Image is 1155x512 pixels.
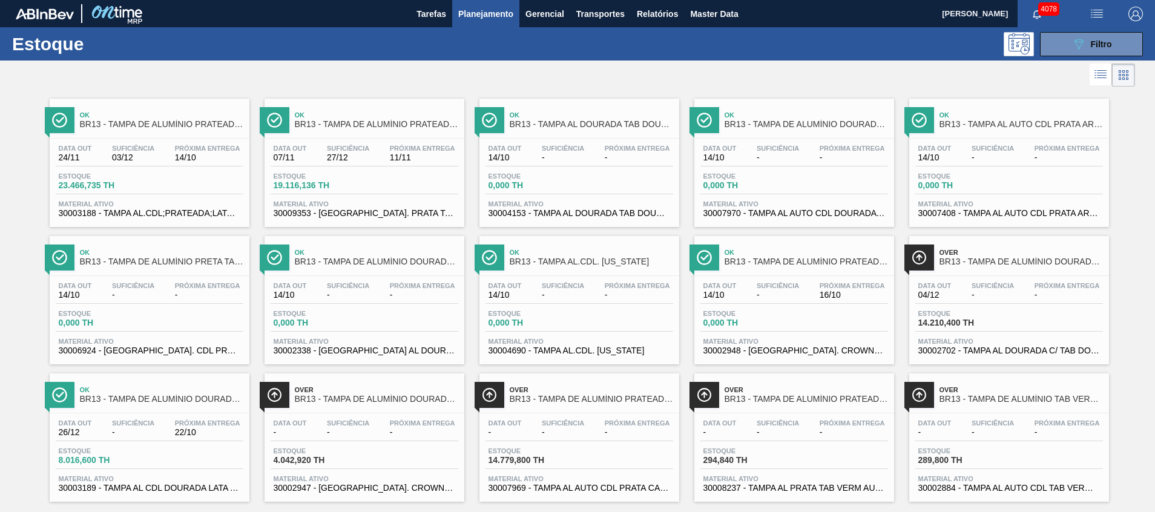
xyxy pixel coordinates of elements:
span: Material ativo [918,338,1100,345]
span: BR13 - TAMPA DE ALUMÍNIO PRATEADA TAB VERMELHO ISE [725,395,888,404]
span: - [1035,290,1100,300]
span: - [972,290,1014,300]
span: Próxima Entrega [175,282,240,289]
h1: Estoque [12,37,193,51]
span: BR13 - TAMPA DE ALUMÍNIO DOURADA TAB DOURADO CROWN [295,257,458,266]
a: ÍconeOkBR13 - TAMPA DE ALUMÍNIO DOURADA CANPACK CDLData out14/10Suficiência-Próxima Entrega-Estoq... [685,90,900,227]
a: ÍconeOkBR13 - TAMPA AL AUTO CDL PRATA ARDAGHData out14/10Suficiência-Próxima Entrega-Estoque0,000... [900,90,1115,227]
span: - [757,428,799,437]
span: BR13 - TAMPA AL AUTO CDL PRATA ARDAGH [939,120,1103,129]
span: Próxima Entrega [820,419,885,427]
span: - [112,290,154,300]
span: - [542,428,584,437]
span: 30002338 - TAMPA AL DOURADA TAB DOUR AUTO ISE [274,346,455,355]
button: Notificações [1018,5,1056,22]
span: 30007969 - TAMPA AL AUTO CDL PRATA CANPACK [489,484,670,493]
span: Relatórios [637,7,678,21]
span: Over [295,386,458,393]
span: 30008237 - TAMPA AL PRATA TAB VERM AUTO ISE [703,484,885,493]
span: 11/11 [390,153,455,162]
span: - [972,428,1014,437]
span: - [542,153,584,162]
img: Ícone [52,250,67,265]
span: - [820,153,885,162]
span: Estoque [59,447,143,455]
a: ÍconeOkBR13 - TAMPA DE ALUMÍNIO DOURADA BALL CDLData out26/12Suficiência-Próxima Entrega22/10Esto... [41,364,255,502]
span: - [1035,428,1100,437]
span: 30007970 - TAMPA AL AUTO CDL DOURADA CANPACK [703,209,885,218]
span: Ok [725,249,888,256]
span: 22/10 [175,428,240,437]
a: ÍconeOkBR13 - TAMPA DE ALUMÍNIO PRATEADA CROWN ISEData out14/10Suficiência-Próxima Entrega16/10Es... [685,227,900,364]
span: Gerencial [525,7,564,21]
span: Data out [918,282,952,289]
img: Ícone [912,387,927,402]
a: ÍconeOkBR13 - TAMPA AL.CDL. [US_STATE]Data out14/10Suficiência-Próxima Entrega-Estoque0,000 THMat... [470,227,685,364]
span: BR13 - TAMPA DE ALUMÍNIO DOURADA CROWN ISE [295,395,458,404]
span: Estoque [274,310,358,317]
span: 0,000 TH [703,318,788,327]
div: Visão em Lista [1090,64,1112,87]
span: - [327,428,369,437]
img: Ícone [52,387,67,402]
span: 8.016,600 TH [59,456,143,465]
img: Ícone [482,250,497,265]
img: Logout [1128,7,1143,21]
a: ÍconeOverBR13 - TAMPA DE ALUMÍNIO PRATEADA TAB VERMELHO ISEData out-Suficiência-Próxima Entrega-E... [685,364,900,502]
img: Ícone [52,113,67,128]
span: 30002884 - TAMPA AL AUTO CDL TAB VERM CANPACK [918,484,1100,493]
span: Data out [59,282,92,289]
span: Suficiência [327,145,369,152]
span: Data out [59,419,92,427]
span: - [489,428,522,437]
span: 30009353 - TAMPA AL. PRATA TAB VERMELHO CDL AUTO [274,209,455,218]
span: 0,000 TH [918,181,1003,190]
span: - [605,428,670,437]
span: BR13 - TAMPA DE ALUMÍNIO PRATEADA CANPACK CDL [510,395,673,404]
span: Próxima Entrega [390,145,455,152]
span: Over [510,386,673,393]
img: Ícone [697,387,712,402]
span: Material ativo [703,475,885,482]
span: - [918,428,952,437]
span: Data out [274,419,307,427]
span: Material ativo [274,475,455,482]
a: ÍconeOkBR13 - TAMPA DE ALUMÍNIO PRETA TAB PRETOData out14/10Suficiência-Próxima Entrega-Estoque0,... [41,227,255,364]
span: Suficiência [972,419,1014,427]
span: 0,000 TH [274,318,358,327]
span: Suficiência [112,145,154,152]
span: - [274,428,307,437]
span: Ok [295,249,458,256]
span: Data out [274,282,307,289]
span: Material ativo [489,475,670,482]
a: ÍconeOverBR13 - TAMPA DE ALUMÍNIO PRATEADA CANPACK CDLData out-Suficiência-Próxima Entrega-Estoqu... [470,364,685,502]
span: 14/10 [59,290,92,300]
img: userActions [1090,7,1104,21]
span: 14/10 [175,153,240,162]
span: - [327,290,369,300]
span: Over [939,386,1103,393]
span: Próxima Entrega [605,419,670,427]
span: - [820,428,885,437]
span: Ok [725,111,888,119]
span: 0,000 TH [59,318,143,327]
a: ÍconeOverBR13 - TAMPA DE ALUMÍNIO DOURADA TAB DOURADOData out04/12Suficiência-Próxima Entrega-Est... [900,227,1115,364]
span: 23.466,735 TH [59,181,143,190]
span: 30002948 - TAMPA AL. CROWN; PRATA; ISE [703,346,885,355]
a: ÍconeOverBR13 - TAMPA DE ALUMÍNIO TAB VERMELHO CANPACK CDLData out-Suficiência-Próxima Entrega-Es... [900,364,1115,502]
span: 0,000 TH [489,318,573,327]
span: Material ativo [274,200,455,208]
span: BR13 - TAMPA DE ALUMÍNIO DOURADA CANPACK CDL [725,120,888,129]
span: - [1035,153,1100,162]
a: ÍconeOkBR13 - TAMPA DE ALUMÍNIO PRATEADA TAB VERM BALL CDLData out07/11Suficiência27/12Próxima En... [255,90,470,227]
span: BR13 - TAMPA DE ALUMÍNIO PRATEADA TAB VERM BALL CDL [295,120,458,129]
span: 14/10 [274,290,307,300]
span: Ok [80,386,243,393]
span: 14/10 [703,290,737,300]
span: Suficiência [542,145,584,152]
span: - [175,290,240,300]
span: Filtro [1091,39,1112,49]
span: BR13 - TAMPA DE ALUMÍNIO DOURADA BALL CDL [80,395,243,404]
span: - [605,290,670,300]
span: Estoque [274,447,358,455]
